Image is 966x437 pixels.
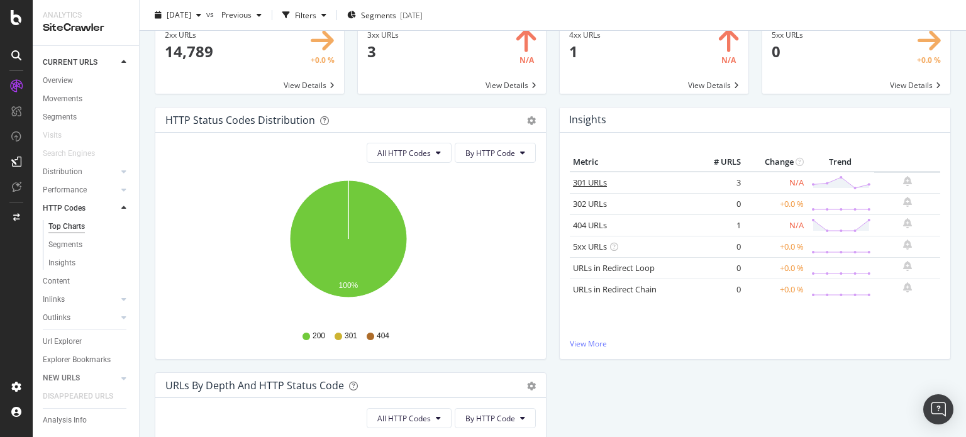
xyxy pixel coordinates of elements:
[455,143,536,163] button: By HTTP Code
[345,331,357,341] span: 301
[43,111,77,124] div: Segments
[377,148,431,158] span: All HTTP Codes
[694,193,744,214] td: 0
[377,413,431,424] span: All HTTP Codes
[342,5,428,25] button: Segments[DATE]
[569,111,606,128] h4: Insights
[43,111,130,124] a: Segments
[43,92,130,106] a: Movements
[43,129,74,142] a: Visits
[903,197,912,207] div: bell-plus
[43,390,113,403] div: DISAPPEARED URLS
[807,153,874,172] th: Trend
[43,56,97,69] div: CURRENT URLS
[573,177,607,188] a: 301 URLs
[313,331,325,341] span: 200
[43,184,87,197] div: Performance
[744,214,807,236] td: N/A
[165,114,315,126] div: HTTP Status Codes Distribution
[573,198,607,209] a: 302 URLs
[43,293,65,306] div: Inlinks
[903,261,912,271] div: bell-plus
[744,193,807,214] td: +0.0 %
[903,176,912,186] div: bell-plus
[43,21,129,35] div: SiteCrawler
[48,257,130,270] a: Insights
[43,165,82,179] div: Distribution
[694,172,744,194] td: 3
[573,284,657,295] a: URLs in Redirect Chain
[43,335,82,348] div: Url Explorer
[167,9,191,20] span: 2025 Sep. 22nd
[43,10,129,21] div: Analytics
[43,202,86,215] div: HTTP Codes
[43,165,118,179] a: Distribution
[367,408,452,428] button: All HTTP Codes
[367,143,452,163] button: All HTTP Codes
[43,147,95,160] div: Search Engines
[43,129,62,142] div: Visits
[694,257,744,279] td: 0
[43,92,82,106] div: Movements
[744,236,807,257] td: +0.0 %
[527,116,536,125] div: gear
[573,241,607,252] a: 5xx URLs
[903,218,912,228] div: bell-plus
[400,9,423,20] div: [DATE]
[43,353,111,367] div: Explorer Bookmarks
[43,184,118,197] a: Performance
[216,5,267,25] button: Previous
[43,414,87,427] div: Analysis Info
[573,262,655,274] a: URLs in Redirect Loop
[744,153,807,172] th: Change
[165,379,344,392] div: URLs by Depth and HTTP Status Code
[43,275,130,288] a: Content
[43,335,130,348] a: Url Explorer
[43,311,70,324] div: Outlinks
[48,238,82,252] div: Segments
[694,279,744,300] td: 0
[43,311,118,324] a: Outlinks
[43,202,118,215] a: HTTP Codes
[150,5,206,25] button: [DATE]
[206,8,216,19] span: vs
[903,282,912,292] div: bell-plus
[43,56,118,69] a: CURRENT URLS
[165,173,531,319] svg: A chart.
[48,257,75,270] div: Insights
[43,147,108,160] a: Search Engines
[216,9,252,20] span: Previous
[744,279,807,300] td: +0.0 %
[48,220,85,233] div: Top Charts
[361,9,396,20] span: Segments
[277,5,331,25] button: Filters
[43,372,118,385] a: NEW URLS
[527,382,536,390] div: gear
[465,148,515,158] span: By HTTP Code
[43,390,126,403] a: DISAPPEARED URLS
[43,372,80,385] div: NEW URLS
[455,408,536,428] button: By HTTP Code
[48,220,130,233] a: Top Charts
[903,240,912,250] div: bell-plus
[923,394,953,424] div: Open Intercom Messenger
[295,9,316,20] div: Filters
[694,214,744,236] td: 1
[43,353,130,367] a: Explorer Bookmarks
[43,275,70,288] div: Content
[744,257,807,279] td: +0.0 %
[339,281,358,290] text: 100%
[744,172,807,194] td: N/A
[43,414,130,427] a: Analysis Info
[694,236,744,257] td: 0
[377,331,389,341] span: 404
[43,74,73,87] div: Overview
[48,238,130,252] a: Segments
[570,338,940,349] a: View More
[43,74,130,87] a: Overview
[465,413,515,424] span: By HTTP Code
[573,219,607,231] a: 404 URLs
[43,293,118,306] a: Inlinks
[694,153,744,172] th: # URLS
